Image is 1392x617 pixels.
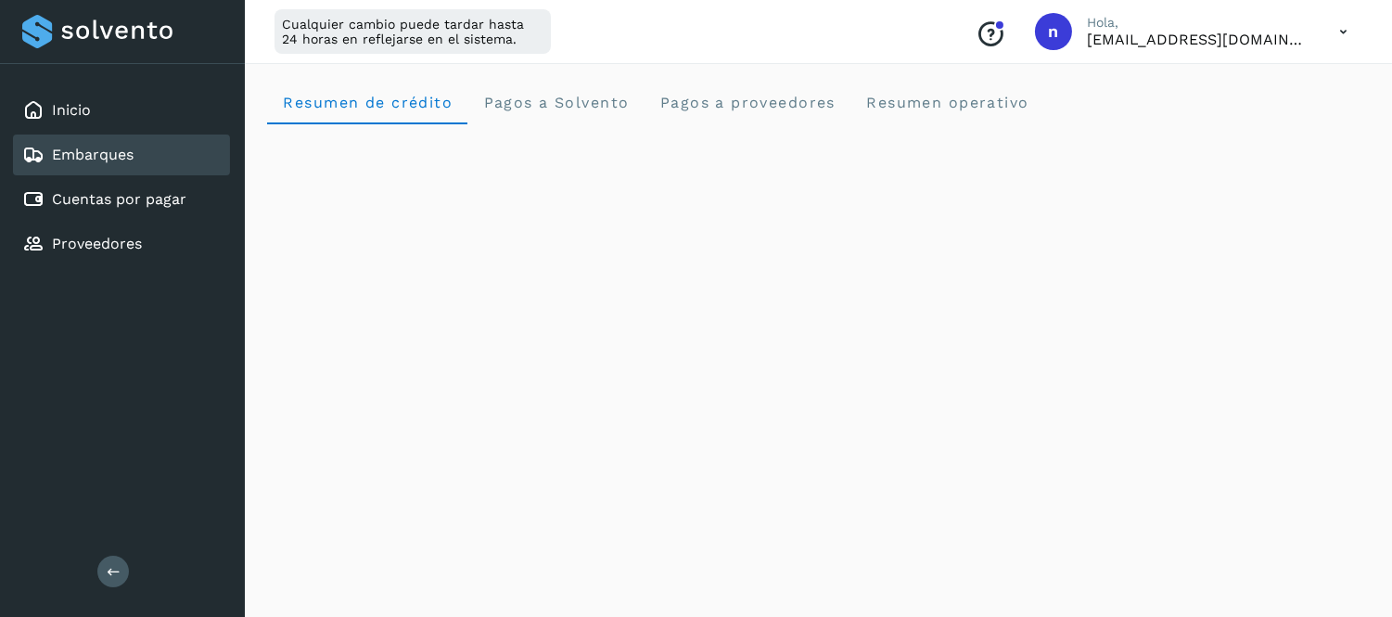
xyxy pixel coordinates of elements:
div: Cualquier cambio puede tardar hasta 24 horas en reflejarse en el sistema. [275,9,551,54]
p: niagara+prod@solvento.mx [1087,31,1309,48]
div: Inicio [13,90,230,131]
div: Cuentas por pagar [13,179,230,220]
span: Resumen operativo [865,94,1029,111]
p: Hola, [1087,15,1309,31]
span: Pagos a Solvento [482,94,629,111]
span: Resumen de crédito [282,94,453,111]
div: Proveedores [13,224,230,264]
div: Embarques [13,135,230,175]
a: Proveedores [52,235,142,252]
span: Pagos a proveedores [658,94,836,111]
a: Embarques [52,146,134,163]
a: Cuentas por pagar [52,190,186,208]
a: Inicio [52,101,91,119]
